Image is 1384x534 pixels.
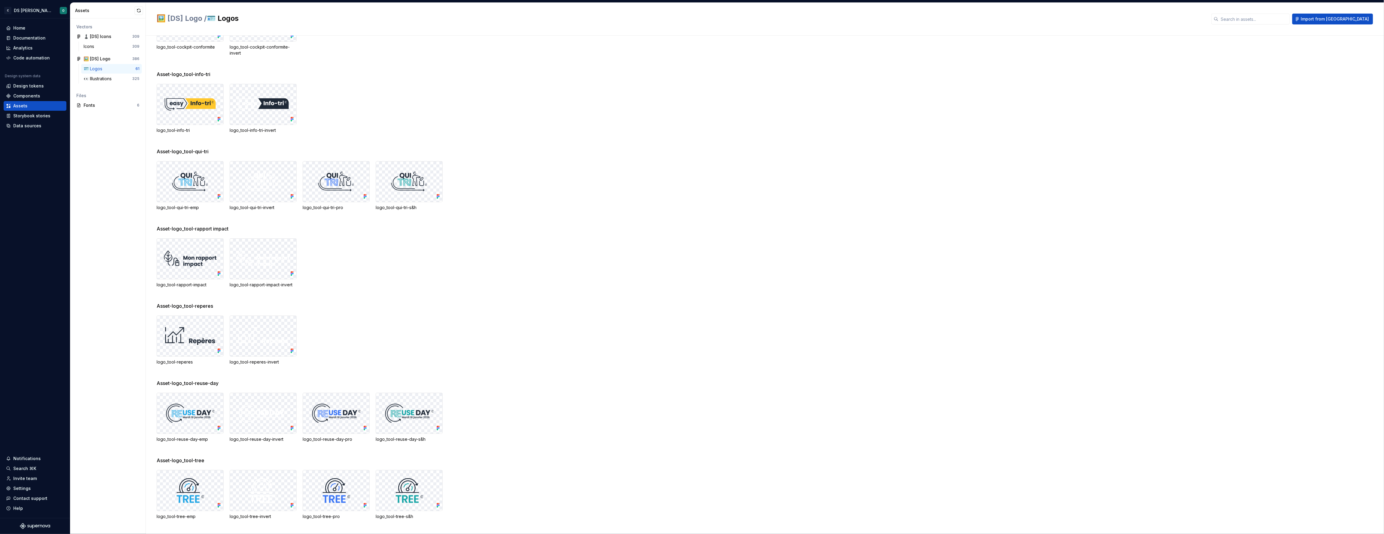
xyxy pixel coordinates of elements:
div: Documentation [13,35,46,41]
a: Icons309 [81,42,142,51]
span: Asset-logo_tool-tree [157,457,204,464]
div: 6 [137,103,139,108]
div: Settings [13,485,31,491]
div: 325 [132,76,139,81]
div: Files [76,93,139,99]
div: Notifications [13,456,41,462]
div: logo_tool-reuse-day-emp [157,436,224,442]
div: Components [13,93,40,99]
div: logo_tool-qui-tri-pro [303,205,370,211]
div: Fonts [84,102,137,108]
div: logo_tool-reperes [157,359,224,365]
a: Components [4,91,66,101]
a: Storybook stories [4,111,66,121]
a: Assets [4,101,66,111]
a: Code automation [4,53,66,63]
div: logo_tool-reuse-day-s&h [376,436,443,442]
div: Search ⌘K [13,466,36,472]
button: Contact support [4,494,66,503]
span: Asset-logo_tool-reperes [157,302,213,310]
div: Design tokens [13,83,44,89]
a: Design tokens [4,81,66,91]
div: Code automation [13,55,50,61]
div: logo_tool-reuse-day-invert [230,436,297,442]
div: Contact support [13,495,47,501]
a: Home [4,23,66,33]
div: logo_tool-tree-pro [303,513,370,520]
div: logo_tool-reuse-day-pro [303,436,370,442]
a: 👀 Illustrations325 [81,74,142,84]
a: 🖼️ [DS] Logo386 [74,54,142,64]
div: Home [13,25,25,31]
button: Import from [GEOGRAPHIC_DATA] [1292,14,1373,24]
div: Assets [75,8,135,14]
div: O [62,8,65,13]
a: Documentation [4,33,66,43]
div: 61 [136,66,139,71]
div: logo_tool-qui-tri-emp [157,205,224,211]
a: Analytics [4,43,66,53]
div: ♟️ [DS] Icons [84,33,111,40]
div: logo_tool-rapport-impact [157,282,224,288]
div: Storybook stories [13,113,50,119]
h2: 🪪 Logos [157,14,1204,23]
span: 🖼️ [DS] Logo / [157,14,207,23]
div: 🖼️ [DS] Logo [84,56,110,62]
button: CDS [PERSON_NAME]O [1,4,69,17]
button: Search ⌘K [4,464,66,473]
div: 309 [132,44,139,49]
div: logo_tool-info-tri [157,127,224,133]
div: Help [13,505,23,511]
div: Design system data [5,74,40,78]
div: Analytics [13,45,33,51]
div: logo_tool-tree-s&h [376,513,443,520]
a: Settings [4,484,66,493]
div: C [4,7,11,14]
div: Vectors [76,24,139,30]
div: 309 [132,34,139,39]
a: Data sources [4,121,66,131]
svg: Supernova Logo [20,523,50,529]
div: 🪪 Logos [84,66,105,72]
div: Data sources [13,123,41,129]
div: 👀 Illustrations [84,76,114,82]
div: logo_tool-tree-invert [230,513,297,520]
div: Assets [13,103,27,109]
span: Asset-logo_tool-reuse-day [157,380,218,387]
div: logo_tool-cockpit-conformite [157,44,224,50]
a: ♟️ [DS] Icons309 [74,32,142,41]
div: logo_tool-rapport-impact-invert [230,282,297,288]
div: Invite team [13,475,37,482]
div: logo_tool-qui-tri-invert [230,205,297,211]
a: 🪪 Logos61 [81,64,142,74]
span: Asset-logo_tool-qui-tri [157,148,209,155]
span: Import from [GEOGRAPHIC_DATA] [1301,16,1369,22]
a: Fonts6 [74,100,142,110]
a: Invite team [4,474,66,483]
div: Icons [84,43,97,49]
div: logo_tool-reperes-invert [230,359,297,365]
div: DS [PERSON_NAME] [14,8,53,14]
button: Notifications [4,454,66,463]
span: Asset-logo_tool-info-tri [157,71,210,78]
div: logo_tool-cockpit-conformite-invert [230,44,297,56]
div: logo_tool-tree-emp [157,513,224,520]
button: Help [4,504,66,513]
div: logo_tool-qui-tri-s&h [376,205,443,211]
div: 386 [132,56,139,61]
div: logo_tool-info-tri-invert [230,127,297,133]
span: Asset-logo_tool-rapport impact [157,225,228,232]
input: Search in assets... [1219,14,1290,24]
